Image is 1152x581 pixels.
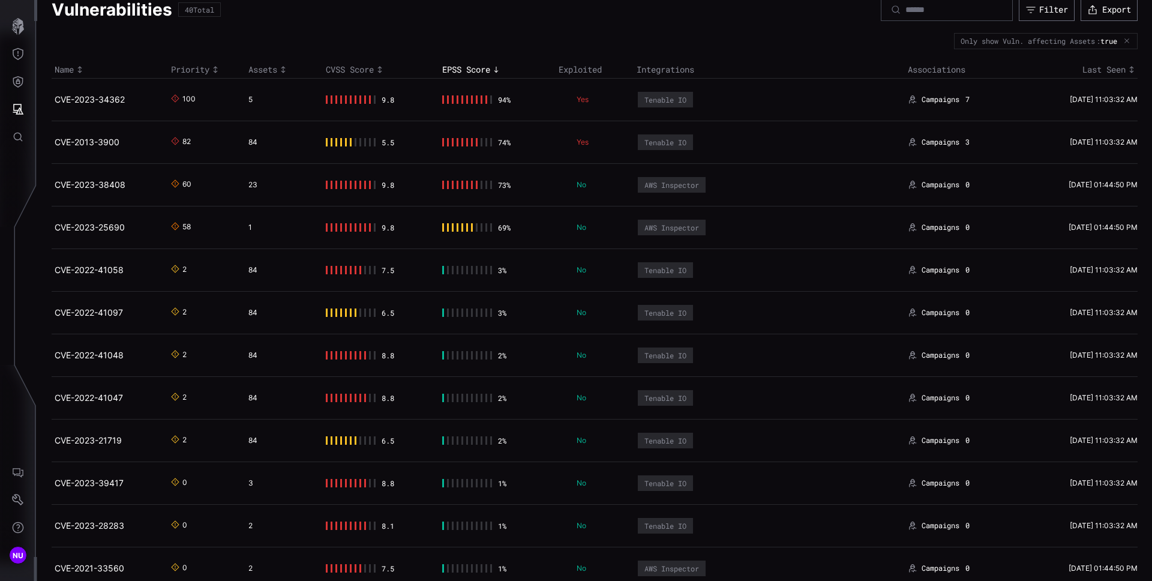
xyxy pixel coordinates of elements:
span: 3 [965,137,970,147]
time: [DATE] 11:03:32 AM [1070,351,1138,360]
div: Toggle sort direction [248,64,320,75]
div: 2 % [498,436,511,445]
div: 0 [182,563,192,574]
span: Campaigns [922,308,959,318]
div: 5 [248,95,311,104]
p: No [577,351,621,360]
a: CVE-2022-41047 [55,393,123,403]
span: 0 [965,223,970,232]
a: CVE-2022-41097 [55,307,123,318]
span: 0 [965,180,970,190]
div: 6.5 [382,436,395,445]
div: 2 [182,435,192,446]
div: 2 [182,307,192,318]
a: CVE-2023-25690 [55,222,125,232]
div: 23 [248,180,311,190]
div: 82 [182,137,192,148]
span: 0 [965,265,970,275]
span: Campaigns [922,265,959,275]
div: 9.8 [382,95,395,104]
a: CVE-2022-41048 [55,350,124,360]
div: Tenable IO [644,436,686,445]
div: 9.8 [382,223,395,232]
time: [DATE] 11:03:32 AM [1070,478,1138,487]
div: Tenable IO [644,266,686,274]
p: Yes [577,137,621,147]
a: CVE-2022-41058 [55,265,124,275]
th: Associations [905,61,1021,79]
div: AWS Inspector [644,223,699,232]
p: No [577,393,621,403]
p: No [577,564,621,573]
time: [DATE] 11:03:32 AM [1070,265,1138,274]
div: 2 [248,521,311,531]
time: [DATE] 01:44:50 PM [1069,180,1138,189]
div: 1 [248,223,311,232]
div: 8.8 [382,394,395,402]
div: 9.8 [382,181,395,189]
div: 73 % [498,181,511,189]
div: 1 % [498,522,511,530]
div: 8.8 [382,351,395,360]
div: Tenable IO [644,138,686,146]
span: Campaigns [922,393,959,403]
div: Toggle sort direction [326,64,436,75]
div: Toggle sort direction [171,64,242,75]
div: Tenable IO [644,479,686,487]
button: NU [1,541,35,569]
div: 69 % [498,223,511,232]
div: 1 % [498,479,511,487]
span: true [1100,37,1117,45]
th: Integrations [634,61,905,79]
span: NU [13,549,24,562]
a: CVE-2023-28283 [55,520,124,531]
div: 3 % [498,266,511,274]
span: Campaigns [922,95,959,104]
div: Tenable IO [644,309,686,317]
div: 5.5 [382,138,395,146]
div: Toggle sort direction [442,64,553,75]
p: No [577,180,621,190]
span: Campaigns [922,223,959,232]
div: 7.5 [382,266,395,274]
span: 0 [965,436,970,445]
span: Campaigns [922,478,959,488]
div: Tenable IO [644,522,686,530]
time: [DATE] 11:03:32 AM [1070,521,1138,530]
span: 0 [965,351,970,360]
div: 0 [182,478,192,489]
div: Filter [1039,4,1068,15]
p: No [577,478,621,488]
div: Tenable IO [644,95,686,104]
time: [DATE] 11:03:32 AM [1070,95,1138,104]
time: [DATE] 01:44:50 PM [1069,564,1138,573]
span: 0 [965,564,970,573]
div: 2 [182,393,192,403]
div: 2 [182,265,192,275]
div: 6.5 [382,309,395,317]
span: Campaigns [922,137,959,147]
div: 0 [182,520,192,531]
span: 7 [965,95,970,104]
span: Campaigns [922,351,959,360]
span: 0 [965,308,970,318]
div: 60 [182,179,192,190]
a: CVE-2021-33560 [55,563,124,573]
div: 8.8 [382,479,395,487]
div: 84 [248,308,311,318]
div: 100 [182,94,192,105]
span: Campaigns [922,180,959,190]
time: [DATE] 11:03:32 AM [1070,393,1138,402]
div: Tenable IO [644,394,686,402]
time: [DATE] 11:03:32 AM [1070,308,1138,317]
a: CVE-2013-3900 [55,137,119,147]
div: 8.1 [382,522,395,530]
a: CVE-2023-39417 [55,478,124,488]
time: [DATE] 01:44:50 PM [1069,223,1138,232]
a: CVE-2023-34362 [55,94,125,104]
div: 3 % [498,309,511,317]
div: Toggle sort direction [1024,64,1138,75]
div: 74 % [498,138,511,146]
p: No [577,436,621,445]
p: No [577,223,621,232]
